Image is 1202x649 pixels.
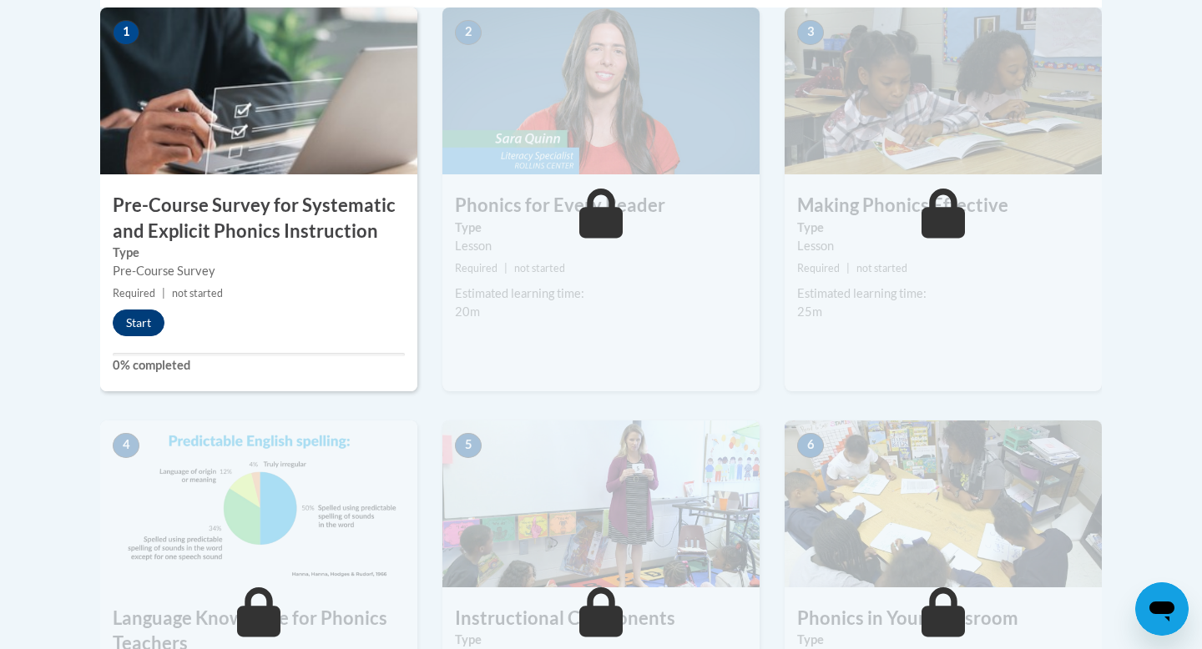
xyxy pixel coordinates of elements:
span: 20m [455,304,480,319]
button: Start [113,309,164,336]
div: Lesson [797,237,1089,255]
span: 6 [797,433,824,458]
label: Type [455,219,747,237]
h3: Making Phonics Effective [785,193,1102,219]
label: Type [797,631,1089,649]
label: Type [797,219,1089,237]
div: Estimated learning time: [455,284,747,303]
img: Course Image [785,8,1102,174]
img: Course Image [100,8,417,174]
span: Required [455,262,497,274]
div: Pre-Course Survey [113,262,405,280]
div: Estimated learning time: [797,284,1089,303]
img: Course Image [442,8,760,174]
h3: Phonics for Every Reader [442,193,760,219]
span: | [504,262,508,274]
span: Required [113,287,155,299]
h3: Pre-Course Survey for Systematic and Explicit Phonics Instruction [100,193,417,244]
span: 1 [113,20,139,45]
img: Course Image [442,420,760,587]
label: 0% completed [113,356,405,375]
label: Type [455,631,747,649]
iframe: Button to launch messaging window [1135,582,1189,636]
span: 3 [797,20,824,45]
span: 5 [455,433,482,458]
span: 4 [113,433,139,458]
span: not started [172,287,223,299]
span: 2 [455,20,482,45]
img: Course Image [785,420,1102,587]
h3: Phonics in Your Classroom [785,606,1102,631]
span: not started [856,262,907,274]
h3: Instructional Components [442,606,760,631]
img: Course Image [100,420,417,587]
span: Required [797,262,840,274]
label: Type [113,244,405,262]
span: 25m [797,304,822,319]
span: | [846,262,850,274]
span: | [162,287,165,299]
span: not started [514,262,565,274]
div: Lesson [455,237,747,255]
